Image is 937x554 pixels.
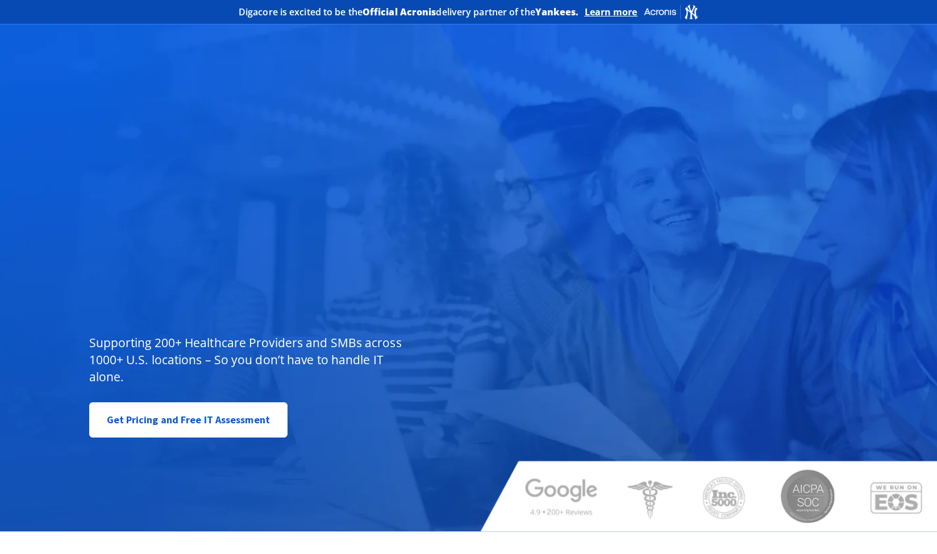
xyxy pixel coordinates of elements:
img: Acronis [643,3,699,20]
b: Yankees. [535,6,579,18]
a: Learn more [585,6,638,18]
a: Get Pricing and Free IT Assessment [89,402,288,438]
b: Official Acronis [363,6,436,18]
h2: Digacore is excited to be the delivery partner of the [239,7,579,16]
span: Get Pricing and Free IT Assessment [107,409,270,431]
p: Supporting 200+ Healthcare Providers and SMBs across 1000+ U.S. locations – So you don’t have to ... [89,334,407,385]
